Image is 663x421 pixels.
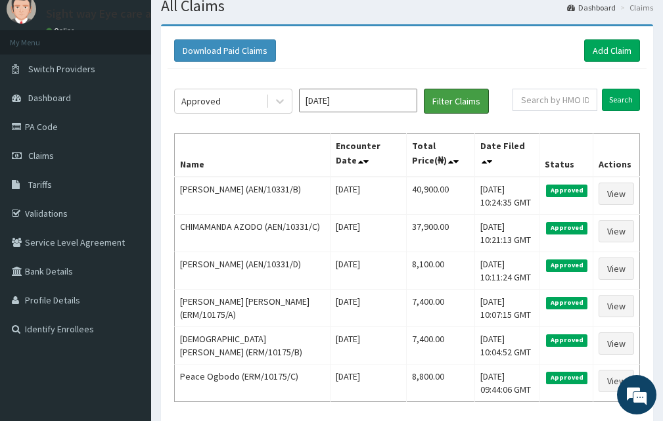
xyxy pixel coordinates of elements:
a: View [599,220,634,242]
span: Approved [546,372,587,384]
td: [DATE] 10:21:13 GMT [475,215,539,252]
td: 37,900.00 [406,215,475,252]
td: [PERSON_NAME] (AEN/10331/B) [175,177,331,215]
td: [DATE] [330,252,406,290]
td: 8,100.00 [406,252,475,290]
li: Claims [617,2,653,13]
a: Online [46,26,78,35]
th: Name [175,134,331,177]
div: Minimize live chat window [216,7,247,38]
td: 40,900.00 [406,177,475,215]
span: Claims [28,150,54,162]
span: Approved [546,259,587,271]
td: [DEMOGRAPHIC_DATA][PERSON_NAME] (ERM/10175/B) [175,327,331,365]
td: [DATE] 09:44:06 GMT [475,365,539,402]
td: 7,400.00 [406,327,475,365]
button: Filter Claims [424,89,489,114]
th: Status [539,134,593,177]
a: View [599,257,634,280]
span: Tariffs [28,179,52,190]
a: View [599,183,634,205]
span: Approved [546,334,587,346]
div: Chat with us now [68,74,221,91]
a: View [599,332,634,355]
td: 8,800.00 [406,365,475,402]
td: [DATE] [330,327,406,365]
td: [DATE] [330,365,406,402]
a: View [599,370,634,392]
th: Encounter Date [330,134,406,177]
a: Dashboard [567,2,616,13]
td: [DATE] 10:07:15 GMT [475,290,539,327]
th: Actions [593,134,639,177]
th: Total Price(₦) [406,134,475,177]
span: Approved [546,185,587,196]
span: Approved [546,297,587,309]
textarea: Type your message and hit 'Enter' [7,281,250,327]
button: Download Paid Claims [174,39,276,62]
td: [DATE] [330,177,406,215]
span: We're online! [76,127,181,259]
input: Search [602,89,640,111]
td: Peace Ogbodo (ERM/10175/C) [175,365,331,402]
td: [DATE] 10:11:24 GMT [475,252,539,290]
a: Add Claim [584,39,640,62]
div: Approved [181,95,221,108]
td: [PERSON_NAME] (AEN/10331/D) [175,252,331,290]
a: View [599,295,634,317]
td: [DATE] [330,290,406,327]
img: d_794563401_company_1708531726252_794563401 [24,66,53,99]
input: Select Month and Year [299,89,417,112]
p: Sight way Eye care and optical services limited [46,8,286,20]
td: [PERSON_NAME] [PERSON_NAME] (ERM/10175/A) [175,290,331,327]
span: Switch Providers [28,63,95,75]
td: CHIMAMANDA AZODO (AEN/10331/C) [175,215,331,252]
td: 7,400.00 [406,290,475,327]
input: Search by HMO ID [513,89,597,111]
span: Approved [546,222,587,234]
td: [DATE] 10:04:52 GMT [475,327,539,365]
th: Date Filed [475,134,539,177]
td: [DATE] 10:24:35 GMT [475,177,539,215]
span: Dashboard [28,92,71,104]
td: [DATE] [330,215,406,252]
